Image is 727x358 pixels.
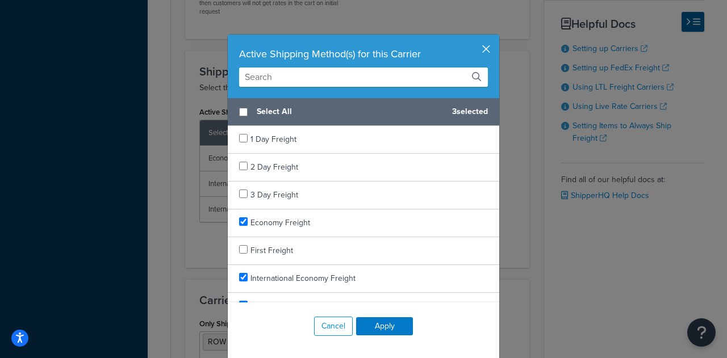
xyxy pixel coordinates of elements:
[250,300,348,312] span: International Priority Freight
[239,46,488,62] div: Active Shipping Method(s) for this Carrier
[250,133,296,145] span: 1 Day Freight
[257,104,443,120] span: Select All
[228,98,499,126] div: 3 selected
[250,217,310,229] span: Economy Freight
[250,189,298,201] span: 3 Day Freight
[239,68,488,87] input: Search
[250,272,356,284] span: International Economy Freight
[314,317,353,336] button: Cancel
[356,317,413,335] button: Apply
[250,245,293,256] span: First Freight
[250,161,298,173] span: 2 Day Freight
